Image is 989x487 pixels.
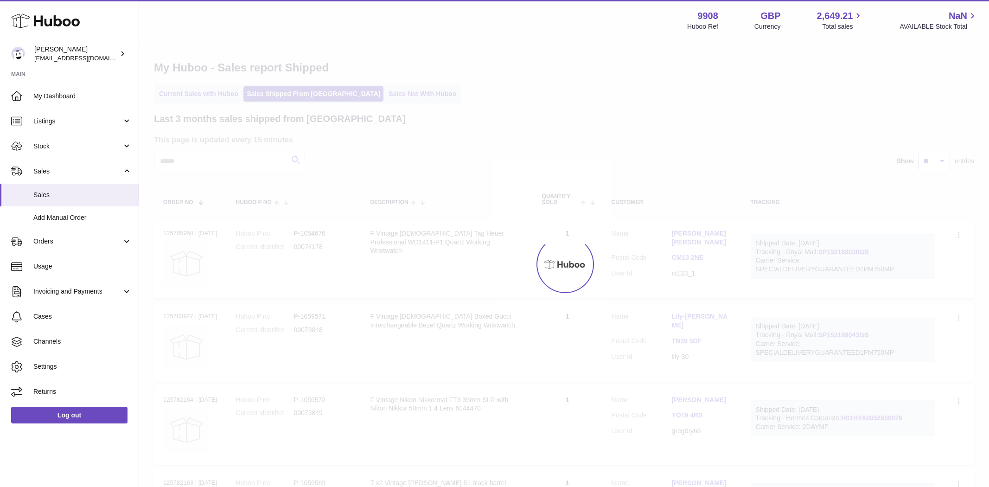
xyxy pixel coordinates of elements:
[900,22,978,31] span: AVAILABLE Stock Total
[33,362,132,371] span: Settings
[817,10,864,31] a: 2,649.21 Total sales
[760,10,780,22] strong: GBP
[33,213,132,222] span: Add Manual Order
[949,10,967,22] span: NaN
[33,262,132,271] span: Usage
[33,142,122,151] span: Stock
[11,407,128,423] a: Log out
[33,337,132,346] span: Channels
[33,312,132,321] span: Cases
[11,47,25,61] img: internalAdmin-9908@internal.huboo.com
[687,22,718,31] div: Huboo Ref
[900,10,978,31] a: NaN AVAILABLE Stock Total
[33,167,122,176] span: Sales
[822,22,863,31] span: Total sales
[33,287,122,296] span: Invoicing and Payments
[33,117,122,126] span: Listings
[33,387,132,396] span: Returns
[34,54,136,62] span: [EMAIL_ADDRESS][DOMAIN_NAME]
[817,10,853,22] span: 2,649.21
[33,191,132,199] span: Sales
[33,237,122,246] span: Orders
[697,10,718,22] strong: 9908
[33,92,132,101] span: My Dashboard
[754,22,781,31] div: Currency
[34,45,118,63] div: [PERSON_NAME]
